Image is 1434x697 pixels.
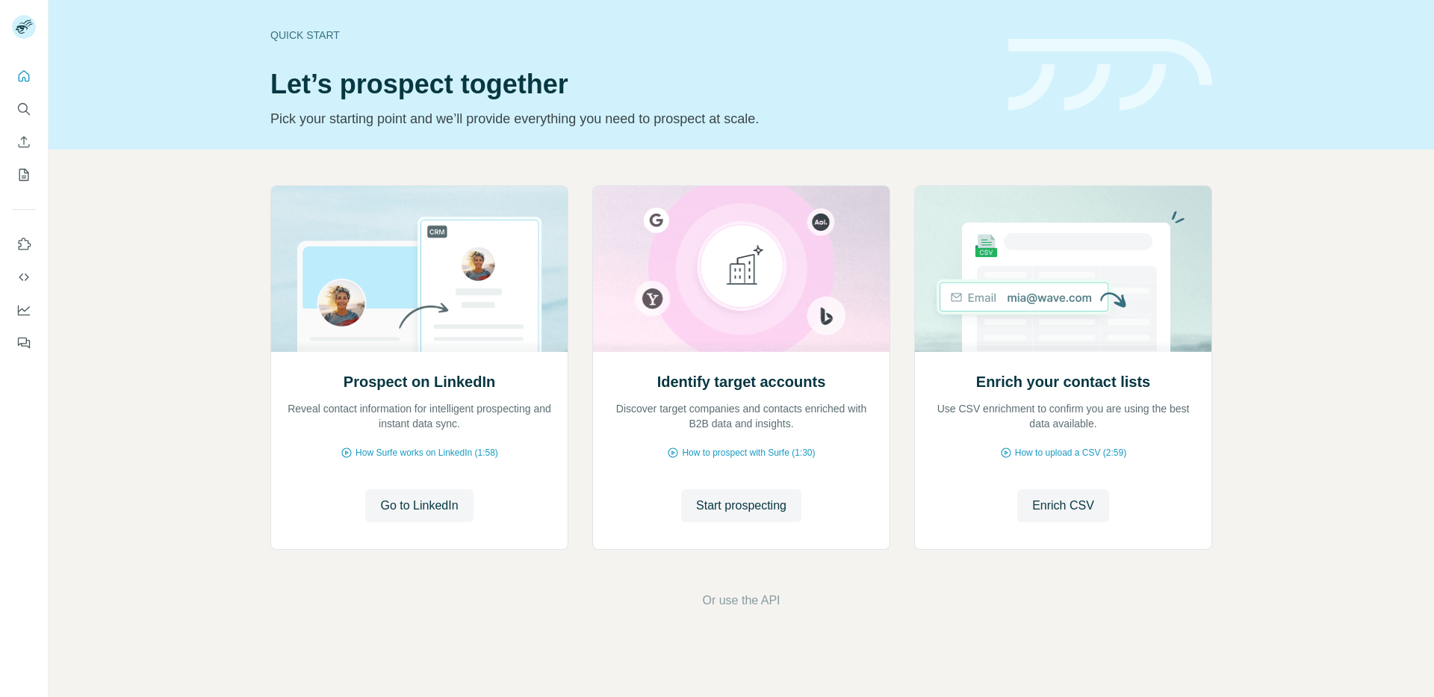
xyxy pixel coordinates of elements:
[930,401,1196,431] p: Use CSV enrichment to confirm you are using the best data available.
[1017,489,1109,522] button: Enrich CSV
[1015,446,1126,459] span: How to upload a CSV (2:59)
[270,108,990,129] p: Pick your starting point and we’ll provide everything you need to prospect at scale.
[657,371,826,392] h2: Identify target accounts
[380,497,458,515] span: Go to LinkedIn
[681,489,801,522] button: Start prospecting
[12,96,36,123] button: Search
[344,371,495,392] h2: Prospect on LinkedIn
[592,186,890,352] img: Identify target accounts
[286,401,553,431] p: Reveal contact information for intelligent prospecting and instant data sync.
[270,186,568,352] img: Prospect on LinkedIn
[1008,39,1212,111] img: banner
[12,297,36,323] button: Dashboard
[608,401,875,431] p: Discover target companies and contacts enriched with B2B data and insights.
[270,69,990,99] h1: Let’s prospect together
[914,186,1212,352] img: Enrich your contact lists
[12,329,36,356] button: Feedback
[12,161,36,188] button: My lists
[356,446,498,459] span: How Surfe works on LinkedIn (1:58)
[12,231,36,258] button: Use Surfe on LinkedIn
[12,63,36,90] button: Quick start
[702,592,780,610] button: Or use the API
[682,446,815,459] span: How to prospect with Surfe (1:30)
[976,371,1150,392] h2: Enrich your contact lists
[365,489,473,522] button: Go to LinkedIn
[696,497,786,515] span: Start prospecting
[12,128,36,155] button: Enrich CSV
[270,28,990,43] div: Quick start
[1032,497,1094,515] span: Enrich CSV
[12,264,36,291] button: Use Surfe API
